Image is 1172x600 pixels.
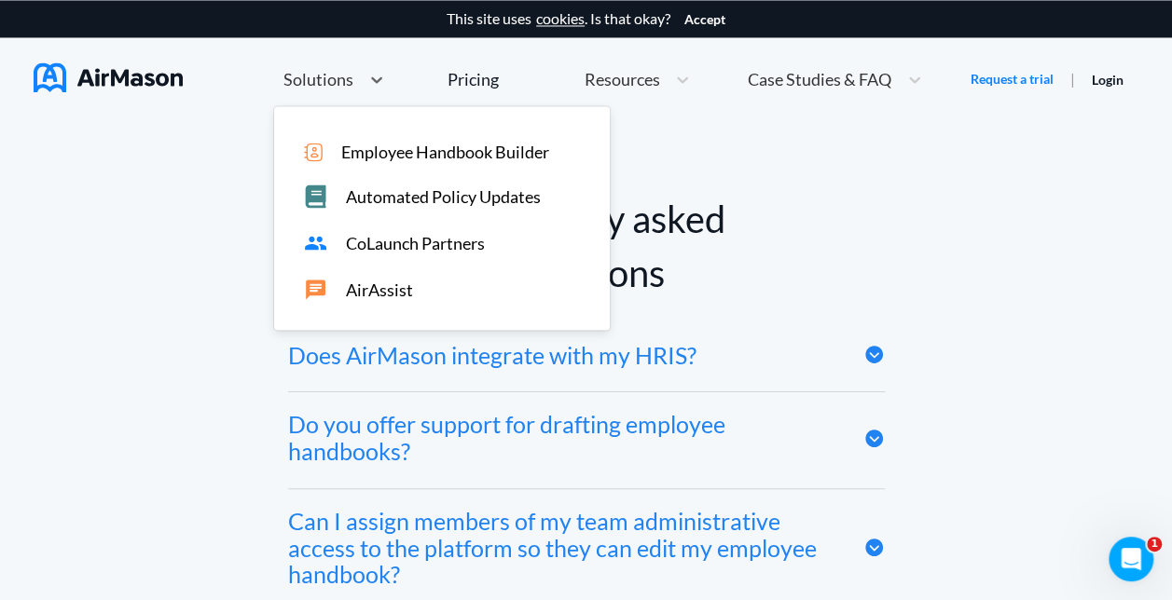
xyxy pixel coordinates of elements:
span: CoLaunch Partners [346,233,485,252]
span: Resources [584,71,659,88]
img: icon [304,143,323,161]
div: Pricing [448,71,499,88]
span: Employee Handbook Builder [341,142,549,161]
div: Can I assign members of my team administrative access to the platform so they can edit my employe... [288,508,835,588]
a: Login [1092,72,1124,88]
a: Request a trial [971,70,1054,89]
button: Accept cookies [684,12,725,27]
span: AirAssist [346,280,413,299]
div: Do you offer support for drafting employee handbooks? [288,411,835,465]
iframe: Intercom live chat [1109,537,1153,581]
span: Automated Policy Updates [346,186,541,206]
a: cookies [536,10,585,27]
img: AirMason Logo [34,62,183,92]
span: | [1070,70,1075,88]
span: Solutions [283,71,353,88]
a: Pricing [448,62,499,96]
span: Case Studies & FAQ [748,71,891,88]
div: Does AirMason integrate with my HRIS? [288,342,696,369]
span: 1 [1147,537,1162,552]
